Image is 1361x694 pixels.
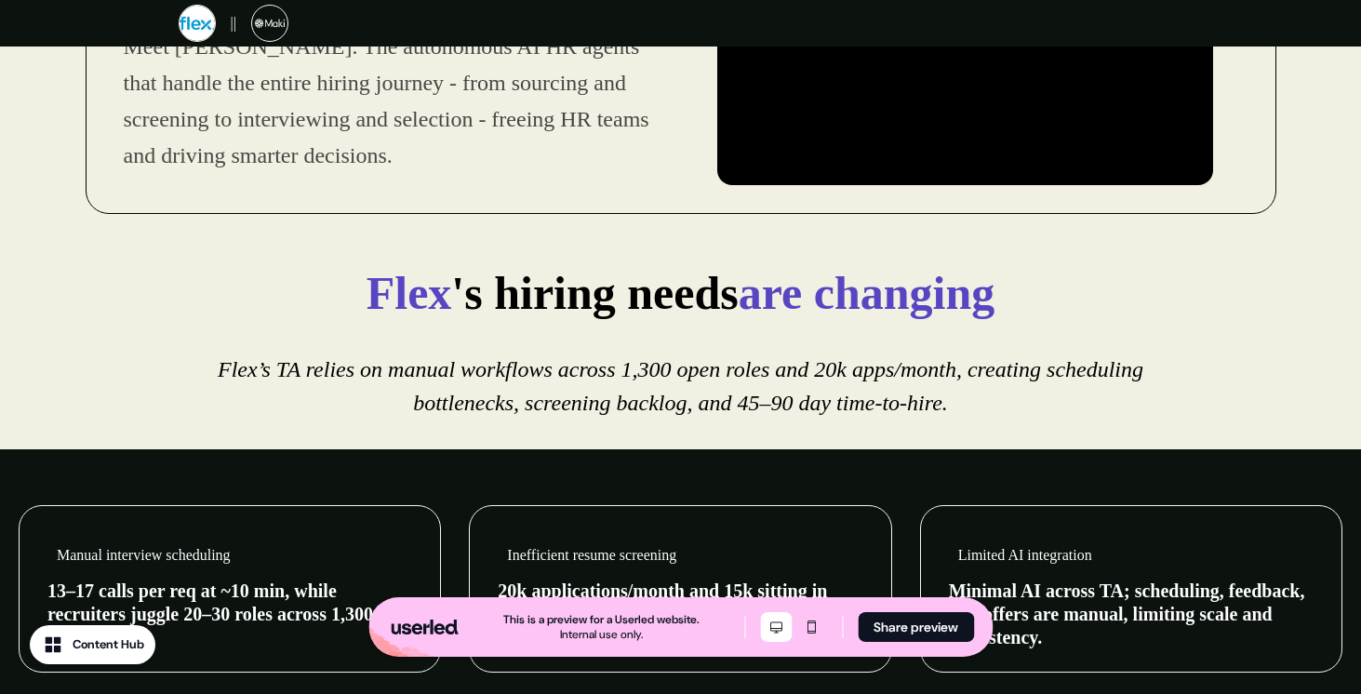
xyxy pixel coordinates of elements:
[218,357,1143,415] em: Flex’s TA relies on manual workflows across 1,300 open roles and 20k apps/month, creating schedul...
[760,612,792,642] button: Desktop mode
[739,267,995,319] strong: are changing
[503,612,700,627] div: This is a preview for a Userled website.
[498,581,852,647] span: 20k applications/month and 15k sitting in [GEOGRAPHIC_DATA] force manual review, extending time-t...
[30,625,155,664] button: Content Hub
[57,543,231,567] p: Manual interview scheduling
[507,543,676,567] p: Inefficient resume screening
[949,581,1305,647] span: Minimal AI across TA; scheduling, feedback, and offers are manual, limiting scale and consistency.
[795,612,827,642] button: Mobile mode
[451,267,738,319] strong: 's hiring needs
[958,543,1092,567] p: Limited AI integration
[367,267,452,319] strong: Flex
[858,612,974,642] button: Share preview
[560,627,643,642] div: Internal use only.
[124,29,670,174] p: Meet [PERSON_NAME]. The autonomous AI HR agents that handle the entire hiring journey - from sour...
[47,581,373,647] span: 13–17 calls per req at ~10 min, while recruiters juggle 20–30 roles across 1,300 open reqs.
[231,12,236,34] p: ||
[73,635,144,654] div: Content Hub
